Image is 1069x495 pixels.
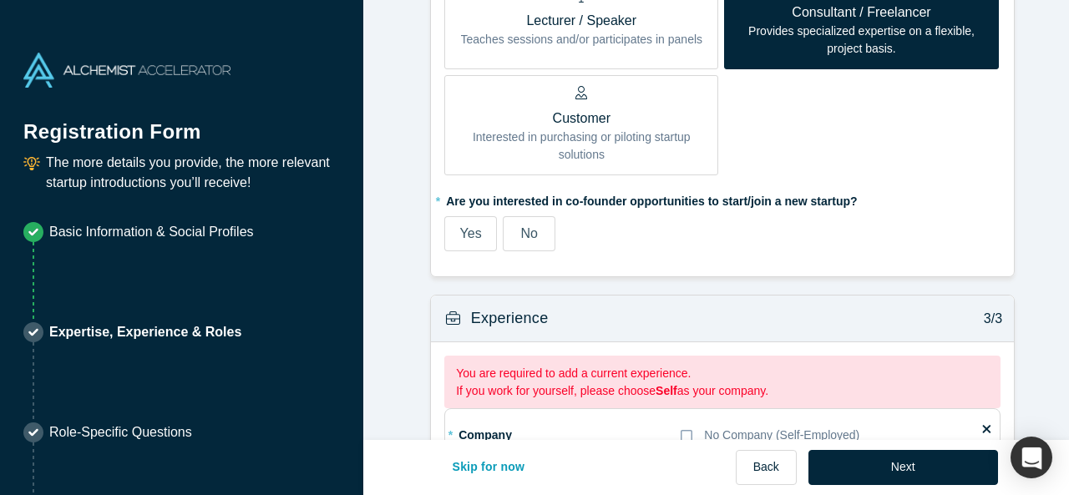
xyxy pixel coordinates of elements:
button: Back [736,450,797,485]
h1: Registration Form [23,99,340,147]
p: Customer [457,109,706,129]
span: No [520,226,537,240]
p: If you work for yourself, please choose as your company. [456,382,989,400]
p: Basic Information & Social Profiles [49,222,254,242]
button: Skip for now [435,450,543,485]
p: You are required to add a current experience. [456,365,989,382]
p: Teaches sessions and/or participates in panels [461,31,703,48]
h3: Experience [471,307,549,330]
span: Yes [460,226,482,240]
p: Expertise, Experience & Roles [49,322,241,342]
strong: Self [656,384,677,397]
p: Provides specialized expertise on a flexible, project basis. [737,23,985,58]
button: Next [808,450,998,485]
p: The more details you provide, the more relevant startup introductions you’ll receive! [46,153,340,193]
label: Company [457,421,550,444]
div: No Company (Self-Employed) [704,427,859,444]
img: Alchemist Accelerator Logo [23,53,231,88]
label: Are you interested in co-founder opportunities to start/join a new startup? [444,187,1001,210]
p: Lecturer / Speaker [461,11,703,31]
p: Consultant / Freelancer [737,3,985,23]
p: Role-Specific Questions [49,422,192,442]
p: 3/3 [975,309,1002,329]
p: Interested in purchasing or piloting startup solutions [457,129,706,164]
